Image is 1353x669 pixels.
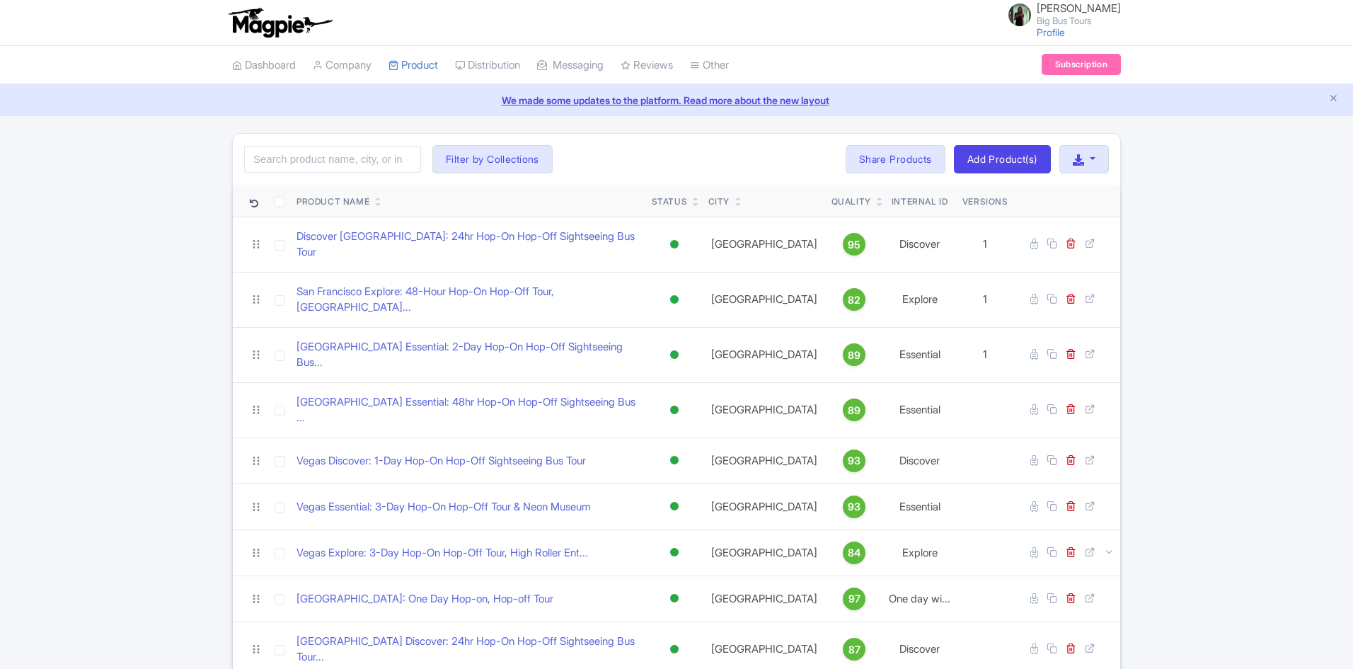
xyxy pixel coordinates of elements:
[883,272,957,327] td: Explore
[537,46,604,85] a: Messaging
[848,545,860,561] span: 84
[667,588,681,609] div: Active
[296,339,640,371] a: [GEOGRAPHIC_DATA] Essential: 2-Day Hop-On Hop-Off Sightseeing Bus...
[296,499,591,515] a: Vegas Essential: 3-Day Hop-On Hop-Off Tour & Neon Museum
[1037,16,1121,25] small: Big Bus Tours
[983,237,987,251] span: 1
[703,438,826,484] td: [GEOGRAPHIC_DATA]
[848,591,860,607] span: 97
[667,450,681,471] div: Active
[313,46,372,85] a: Company
[296,453,586,469] a: Vegas Discover: 1-Day Hop-On Hop-Off Sightseeing Bus Tour
[1000,3,1121,25] a: [PERSON_NAME] Big Bus Tours
[703,217,826,272] td: [GEOGRAPHIC_DATA]
[388,46,438,85] a: Product
[232,46,296,85] a: Dashboard
[703,530,826,576] td: [GEOGRAPHIC_DATA]
[848,453,860,469] span: 93
[652,195,688,208] div: Status
[883,576,957,622] td: One day wi...
[883,217,957,272] td: Discover
[883,382,957,438] td: Essential
[8,93,1345,108] a: We made some updates to the platform. Read more about the new layout
[957,185,1014,217] th: Versions
[831,288,877,311] a: 82
[708,195,730,208] div: City
[1042,54,1121,75] a: Subscription
[667,542,681,563] div: Active
[848,403,860,418] span: 89
[883,530,957,576] td: Explore
[296,545,588,561] a: Vegas Explore: 3-Day Hop-On Hop-Off Tour, High Roller Ent...
[1008,4,1031,26] img: guwzfdpzskbxeh7o0zzr.jpg
[296,394,640,426] a: [GEOGRAPHIC_DATA] Essential: 48hr Hop-On Hop-Off Sightseeing Bus ...
[831,399,877,421] a: 89
[848,237,860,253] span: 95
[455,46,520,85] a: Distribution
[296,634,640,665] a: [GEOGRAPHIC_DATA] Discover: 24hr Hop-On Hop-Off Sightseeing Bus Tour...
[1037,26,1065,38] a: Profile
[296,195,369,208] div: Product Name
[848,499,860,515] span: 93
[883,438,957,484] td: Discover
[667,639,681,660] div: Active
[831,195,871,208] div: Quality
[831,542,877,564] a: 84
[831,343,877,366] a: 89
[831,233,877,256] a: 95
[667,345,681,365] div: Active
[831,496,877,518] a: 93
[667,496,681,517] div: Active
[703,576,826,622] td: [GEOGRAPHIC_DATA]
[846,145,945,173] a: Share Products
[667,400,681,421] div: Active
[432,145,553,173] button: Filter by Collections
[667,234,681,255] div: Active
[621,46,673,85] a: Reviews
[296,229,640,261] a: Discover [GEOGRAPHIC_DATA]: 24hr Hop-On Hop-Off Sightseeing Bus Tour
[703,382,826,438] td: [GEOGRAPHIC_DATA]
[954,145,1051,173] a: Add Product(s)
[690,46,729,85] a: Other
[296,284,640,316] a: San Francisco Explore: 48-Hour Hop-On Hop-Off Tour, [GEOGRAPHIC_DATA]...
[296,591,553,607] a: [GEOGRAPHIC_DATA]: One Day Hop-on, Hop-off Tour
[244,146,421,173] input: Search product name, city, or interal id
[983,292,987,306] span: 1
[883,327,957,382] td: Essential
[225,7,335,38] img: logo-ab69f6fb50320c5b225c76a69d11143b.png
[883,185,957,217] th: Internal ID
[848,642,860,658] span: 87
[883,484,957,530] td: Essential
[667,290,681,310] div: Active
[831,450,877,472] a: 93
[703,327,826,382] td: [GEOGRAPHIC_DATA]
[1328,91,1339,108] button: Close announcement
[848,348,860,363] span: 89
[703,484,826,530] td: [GEOGRAPHIC_DATA]
[1037,1,1121,15] span: [PERSON_NAME]
[848,292,860,308] span: 82
[983,348,987,361] span: 1
[831,588,877,610] a: 97
[831,638,877,661] a: 87
[703,272,826,327] td: [GEOGRAPHIC_DATA]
